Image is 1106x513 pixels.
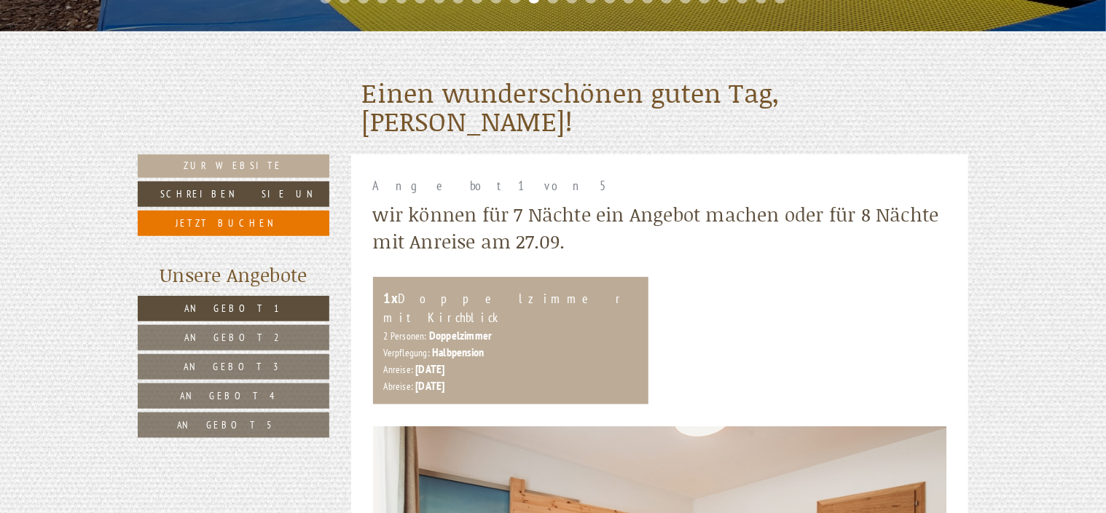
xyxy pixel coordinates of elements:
[138,211,329,236] a: Jetzt buchen
[362,79,958,136] h1: Einen wunderschönen guten Tag, [PERSON_NAME]!
[177,418,290,431] span: Angebot 5
[384,346,430,359] small: Verpflegung:
[384,363,414,376] small: Anreise:
[415,378,444,393] b: [DATE]
[373,177,615,194] span: Angebot 1 von 5
[432,345,484,359] b: Halbpension
[373,201,947,255] div: wir können für 7 Nächte ein Angebot machen oder für 8 Nächte mit Anreise am 27.09.
[185,302,283,315] span: Angebot 1
[138,262,329,289] div: Unsere Angebote
[384,329,427,342] small: 2 Personen:
[138,154,329,178] a: Zur Website
[138,181,329,207] a: Schreiben Sie uns
[415,361,444,376] b: [DATE]
[184,360,283,373] span: Angebot 3
[384,288,638,327] div: Doppelzimmer mit Kirchblick
[429,328,492,342] b: Doppelzimmer
[384,380,414,393] small: Abreise:
[181,389,287,402] span: Angebot 4
[384,289,398,308] b: 1x
[185,331,283,344] span: Angebot 2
